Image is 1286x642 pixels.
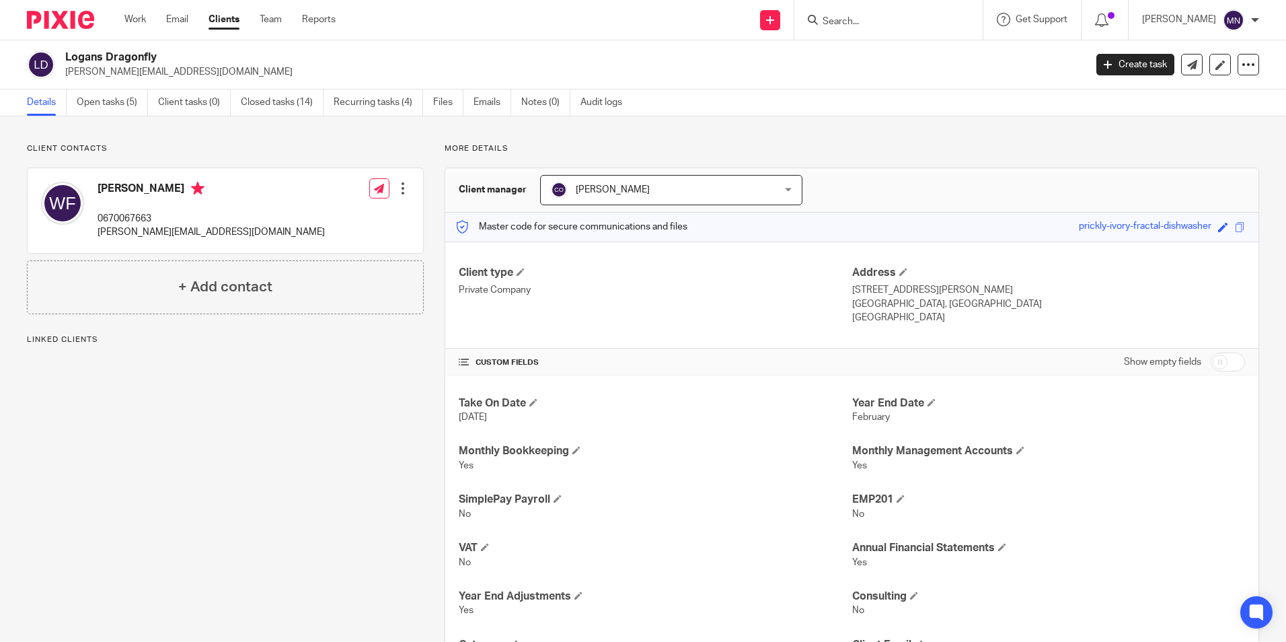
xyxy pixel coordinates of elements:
[166,13,188,26] a: Email
[474,90,511,116] a: Emails
[852,283,1245,297] p: [STREET_ADDRESS][PERSON_NAME]
[158,90,231,116] a: Client tasks (0)
[1124,355,1201,369] label: Show empty fields
[65,50,874,65] h2: Logans Dragonfly
[852,297,1245,311] p: [GEOGRAPHIC_DATA], [GEOGRAPHIC_DATA]
[1223,9,1244,31] img: svg%3E
[852,461,867,470] span: Yes
[1096,54,1174,75] a: Create task
[1016,15,1067,24] span: Get Support
[459,444,852,458] h4: Monthly Bookkeeping
[852,396,1245,411] h4: Year End Date
[852,606,864,615] span: No
[580,90,632,116] a: Audit logs
[459,183,527,197] h3: Client manager
[852,590,1245,604] h4: Consulting
[433,90,463,116] a: Files
[459,541,852,555] h4: VAT
[1142,13,1216,26] p: [PERSON_NAME]
[302,13,336,26] a: Reports
[27,143,424,154] p: Client contacts
[459,266,852,280] h4: Client type
[459,283,852,297] p: Private Company
[27,90,67,116] a: Details
[852,266,1245,280] h4: Address
[445,143,1259,154] p: More details
[459,396,852,411] h4: Take On Date
[77,90,148,116] a: Open tasks (5)
[821,16,942,28] input: Search
[576,185,650,194] span: [PERSON_NAME]
[27,11,94,29] img: Pixie
[459,357,852,368] h4: CUSTOM FIELDS
[41,182,84,225] img: svg%3E
[455,220,687,234] p: Master code for secure communications and files
[209,13,239,26] a: Clients
[178,277,272,297] h4: + Add contact
[27,50,55,79] img: svg%3E
[459,558,471,567] span: No
[459,590,852,604] h4: Year End Adjustments
[27,334,424,345] p: Linked clients
[459,413,487,422] span: [DATE]
[260,13,282,26] a: Team
[852,493,1245,507] h4: EMP201
[852,311,1245,324] p: [GEOGRAPHIC_DATA]
[852,541,1245,555] h4: Annual Financial Statements
[98,182,325,199] h4: [PERSON_NAME]
[459,461,474,470] span: Yes
[124,13,146,26] a: Work
[459,509,471,519] span: No
[852,509,864,519] span: No
[191,182,204,195] i: Primary
[98,212,325,225] p: 0670067663
[241,90,324,116] a: Closed tasks (14)
[459,493,852,507] h4: SimplePay Payroll
[521,90,570,116] a: Notes (0)
[65,65,1076,79] p: [PERSON_NAME][EMAIL_ADDRESS][DOMAIN_NAME]
[852,413,890,422] span: February
[852,558,867,567] span: Yes
[459,606,474,615] span: Yes
[98,225,325,239] p: [PERSON_NAME][EMAIL_ADDRESS][DOMAIN_NAME]
[334,90,423,116] a: Recurring tasks (4)
[852,444,1245,458] h4: Monthly Management Accounts
[1079,219,1211,235] div: prickly-ivory-fractal-dishwasher
[551,182,567,198] img: svg%3E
